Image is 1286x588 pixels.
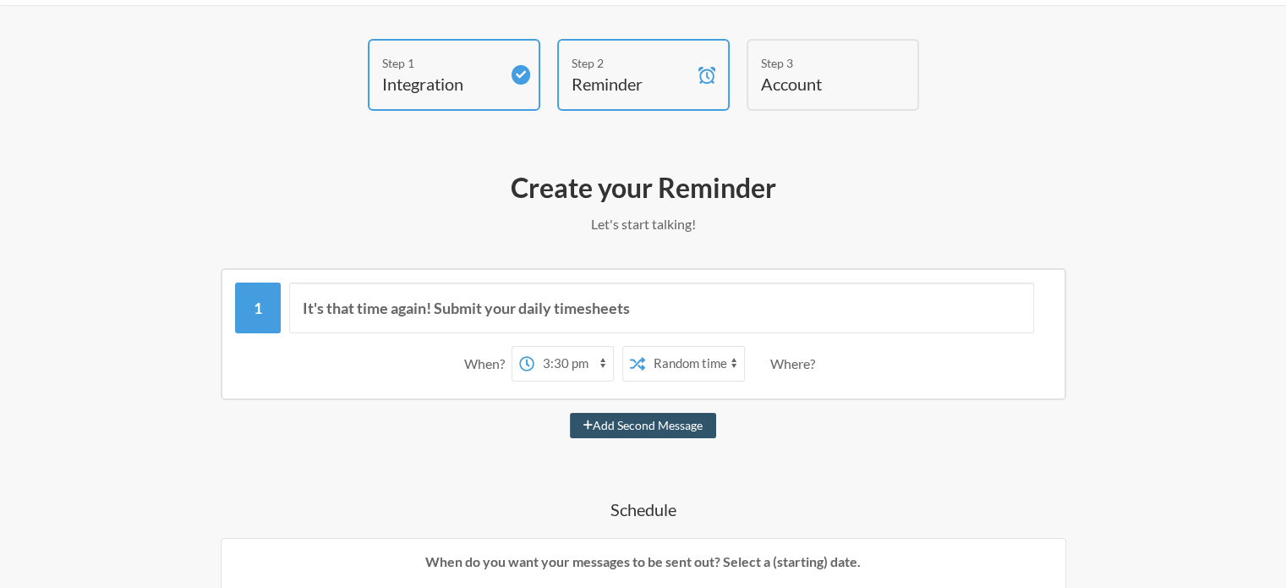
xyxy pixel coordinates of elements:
div: Step 2 [572,54,690,72]
h4: Account [761,72,879,96]
button: Add Second Message [570,413,716,438]
p: Let's start talking! [153,214,1134,234]
h4: Reminder [572,72,690,96]
div: Step 3 [761,54,879,72]
p: When do you want your messages to be sent out? Select a (starting) date. [234,552,1053,572]
div: When? [464,346,512,382]
h4: Integration [382,72,501,96]
input: Message [289,283,1034,333]
div: Step 1 [382,54,501,72]
h2: Create your Reminder [153,170,1134,206]
h4: Schedule [153,497,1134,521]
div: Where? [770,346,822,382]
